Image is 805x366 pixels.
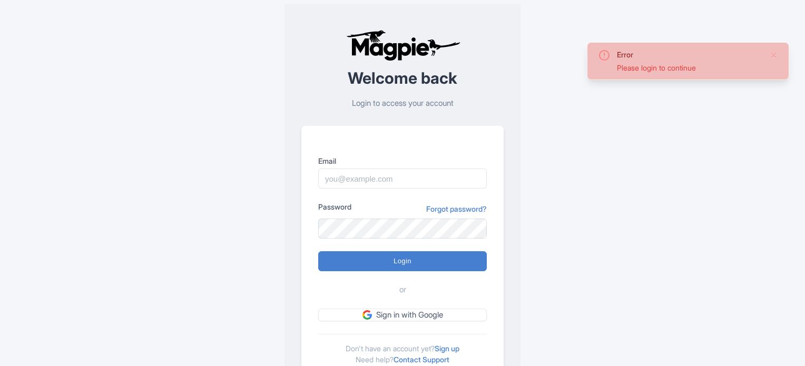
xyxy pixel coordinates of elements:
div: Error [617,49,761,60]
img: google.svg [362,310,372,320]
p: Login to access your account [301,97,504,110]
div: Please login to continue [617,62,761,73]
a: Forgot password? [426,203,487,214]
a: Sign in with Google [318,309,487,322]
img: logo-ab69f6fb50320c5b225c76a69d11143b.png [343,29,462,61]
h2: Welcome back [301,70,504,87]
a: Contact Support [394,355,449,364]
div: Don't have an account yet? Need help? [318,334,487,365]
span: or [399,284,406,296]
label: Email [318,155,487,166]
a: Sign up [435,344,459,353]
label: Password [318,201,351,212]
button: Close [770,49,778,62]
input: you@example.com [318,169,487,189]
input: Login [318,251,487,271]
